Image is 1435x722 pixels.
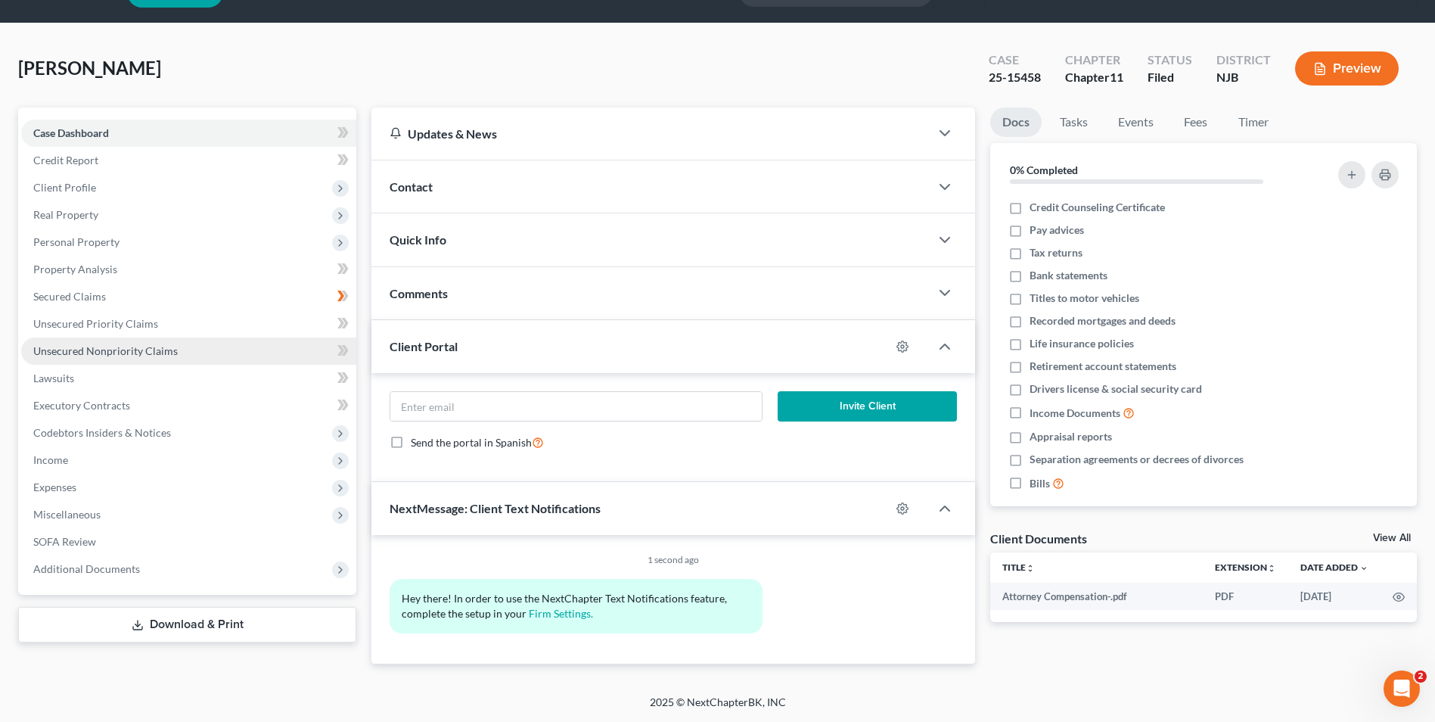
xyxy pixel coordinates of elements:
span: Appraisal reports [1030,429,1112,444]
div: Chapter [1065,69,1123,86]
div: 2025 © NextChapterBK, INC [287,695,1149,722]
span: Send the portal in Spanish [411,436,532,449]
div: Case [989,51,1041,69]
a: Download & Print [18,607,356,643]
a: Timer [1226,107,1281,137]
a: Property Analysis [21,256,356,283]
a: Unsecured Nonpriority Claims [21,338,356,365]
a: Titleunfold_more [1002,562,1035,573]
a: Credit Report [21,147,356,174]
span: Expenses [33,481,76,493]
div: Filed [1148,69,1192,86]
div: 1 second ago [390,553,957,566]
div: Client Documents [990,531,1087,546]
span: Titles to motor vehicles [1030,291,1139,306]
div: District [1216,51,1271,69]
button: Invite Client [778,391,957,422]
div: Updates & News [390,126,912,142]
span: Miscellaneous [33,508,101,521]
a: Firm Settings. [529,607,593,620]
a: Executory Contracts [21,392,356,419]
a: Docs [990,107,1042,137]
a: Secured Claims [21,283,356,310]
span: Property Analysis [33,263,117,275]
span: Client Portal [390,339,458,353]
span: Separation agreements or decrees of divorces [1030,452,1244,467]
td: [DATE] [1288,583,1381,610]
span: Retirement account statements [1030,359,1176,374]
span: Recorded mortgages and deeds [1030,313,1176,328]
span: NextMessage: Client Text Notifications [390,501,601,515]
span: Contact [390,179,433,194]
span: Life insurance policies [1030,336,1134,351]
span: Unsecured Nonpriority Claims [33,344,178,357]
a: Lawsuits [21,365,356,392]
span: 2 [1415,671,1427,683]
span: Credit Counseling Certificate [1030,200,1165,215]
span: Credit Report [33,154,98,166]
span: Quick Info [390,232,446,247]
span: SOFA Review [33,535,96,548]
span: Client Profile [33,181,96,194]
span: Tax returns [1030,245,1082,260]
span: Bank statements [1030,268,1107,283]
a: Unsecured Priority Claims [21,310,356,338]
span: Drivers license & social security card [1030,381,1202,397]
i: unfold_more [1026,564,1035,573]
span: Executory Contracts [33,399,130,412]
span: Codebtors Insiders & Notices [33,426,171,439]
div: NJB [1216,69,1271,86]
a: Tasks [1048,107,1100,137]
span: Bills [1030,476,1050,491]
span: Income Documents [1030,406,1120,421]
a: Extensionunfold_more [1215,562,1276,573]
i: unfold_more [1267,564,1276,573]
span: Real Property [33,208,98,221]
iframe: Intercom live chat [1384,671,1420,707]
a: View All [1373,533,1411,543]
a: Date Added expand_more [1300,562,1368,573]
span: Additional Documents [33,562,140,575]
div: Status [1148,51,1192,69]
span: Hey there! In order to use the NextChapter Text Notifications feature, complete the setup in your [402,592,729,620]
span: Secured Claims [33,290,106,303]
span: Unsecured Priority Claims [33,317,158,330]
i: expand_more [1359,564,1368,573]
button: Preview [1295,51,1399,86]
a: Case Dashboard [21,120,356,147]
a: Fees [1172,107,1220,137]
td: PDF [1203,583,1288,610]
span: 11 [1110,70,1123,84]
span: Lawsuits [33,372,74,384]
span: Income [33,453,68,466]
td: Attorney Compensation-.pdf [990,583,1203,610]
span: Case Dashboard [33,126,109,139]
div: 25-15458 [989,69,1041,86]
span: Personal Property [33,235,120,248]
div: Chapter [1065,51,1123,69]
span: [PERSON_NAME] [18,57,161,79]
span: Pay advices [1030,223,1084,238]
span: Comments [390,286,448,300]
a: SOFA Review [21,528,356,556]
input: Enter email [390,392,762,421]
a: Events [1106,107,1166,137]
strong: 0% Completed [1010,163,1078,176]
